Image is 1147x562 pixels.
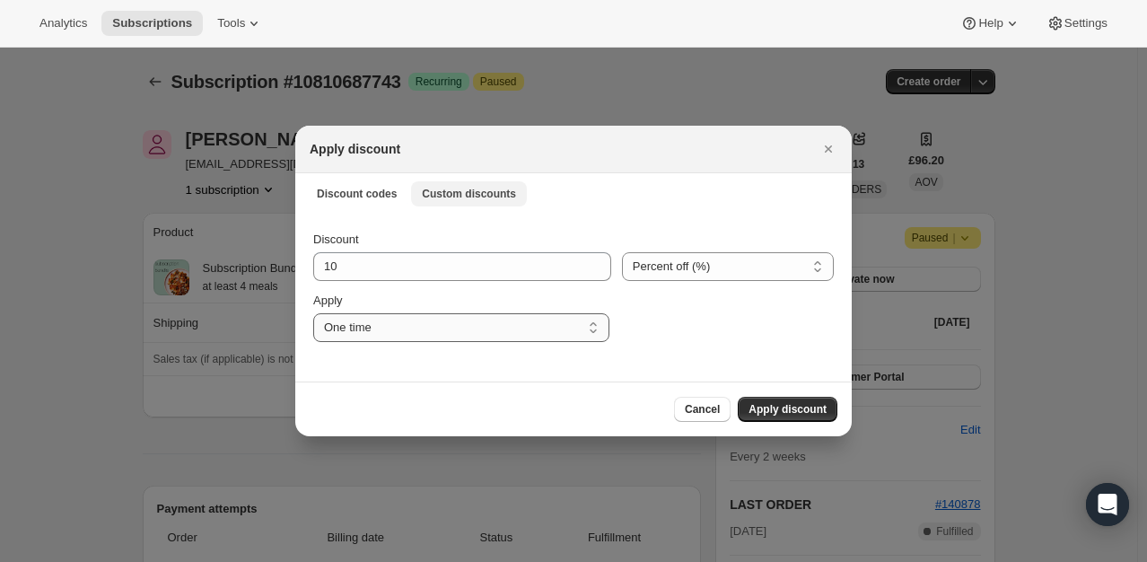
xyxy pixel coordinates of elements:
[411,181,527,206] button: Custom discounts
[112,16,192,31] span: Subscriptions
[738,397,837,422] button: Apply discount
[313,294,343,307] span: Apply
[674,397,731,422] button: Cancel
[206,11,274,36] button: Tools
[29,11,98,36] button: Analytics
[749,402,827,417] span: Apply discount
[978,16,1003,31] span: Help
[816,136,841,162] button: Close
[422,187,516,201] span: Custom discounts
[217,16,245,31] span: Tools
[1064,16,1108,31] span: Settings
[950,11,1031,36] button: Help
[310,140,400,158] h2: Apply discount
[317,187,397,201] span: Discount codes
[306,181,407,206] button: Discount codes
[39,16,87,31] span: Analytics
[1036,11,1118,36] button: Settings
[101,11,203,36] button: Subscriptions
[295,213,852,382] div: Custom discounts
[313,233,359,246] span: Discount
[1086,483,1129,526] div: Open Intercom Messenger
[685,402,720,417] span: Cancel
